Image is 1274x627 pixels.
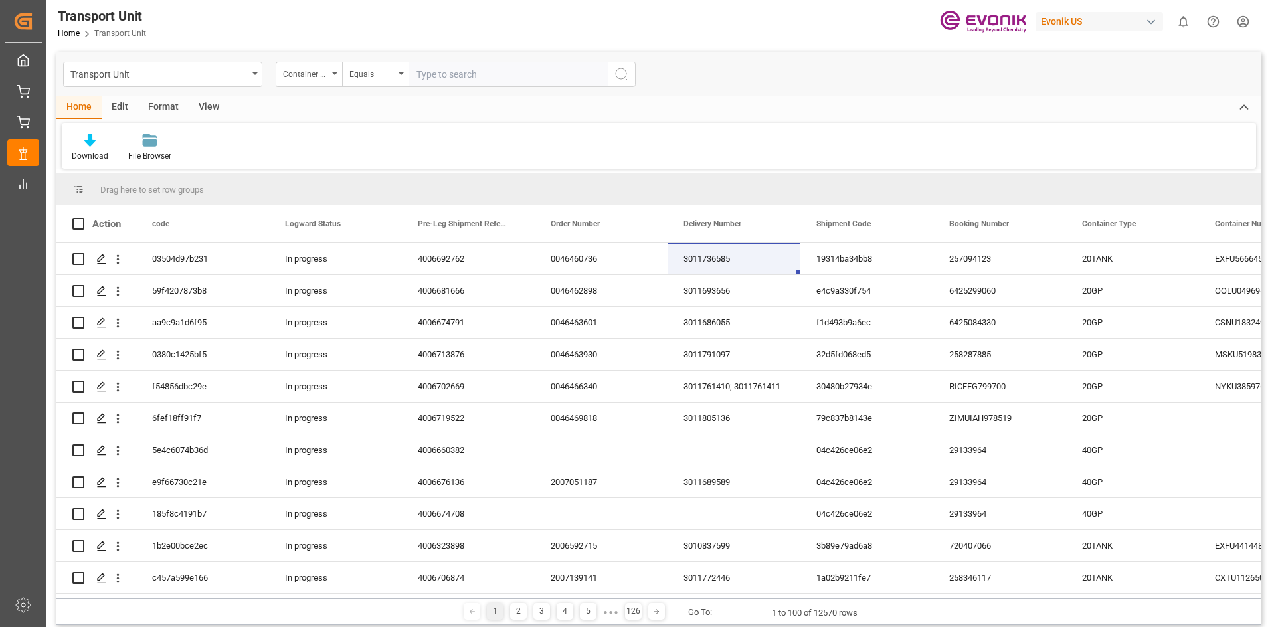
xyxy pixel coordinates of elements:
div: Press SPACE to select this row. [56,562,136,594]
div: 6425084330 [933,307,1066,338]
div: 5e4c6074b36d [136,434,269,466]
div: 4006674791 [402,307,535,338]
div: 04c426ce06e2 [800,466,933,497]
div: Press SPACE to select this row. [56,434,136,466]
div: Action [92,218,121,230]
div: 1 to 100 of 12570 rows [772,606,858,620]
div: 3011689589 [668,466,800,497]
div: 4006660382 [402,434,535,466]
div: 4006323898 [402,530,535,561]
div: 4006702669 [402,371,535,402]
div: 3010837599 [668,530,800,561]
div: 2 [510,603,527,620]
span: Drag here to set row groups [100,185,204,195]
div: In progress [269,371,402,402]
div: View [189,96,229,119]
div: aa9c9a1d6f95 [136,307,269,338]
button: Evonik US [1036,9,1168,34]
div: 29133964 [933,498,1066,529]
div: f1d493b9a6ec [800,307,933,338]
div: In progress [269,434,402,466]
img: Evonik-brand-mark-Deep-Purple-RGB.jpeg_1700498283.jpeg [940,10,1026,33]
div: 40GP [1066,466,1199,497]
div: 3b89e79ad6a8 [800,530,933,561]
span: Logward Status [285,219,341,228]
div: f54856dbc29e [136,371,269,402]
div: File Browser [128,150,171,162]
div: 40GP [1066,434,1199,466]
div: 1 [487,603,503,620]
div: 40GP [1066,498,1199,529]
div: RICFFG799700 [933,371,1066,402]
div: 3011736585 [668,243,800,274]
div: 258346117 [933,562,1066,593]
div: 4006674708 [402,498,535,529]
div: Press SPACE to select this row. [56,530,136,562]
div: 04c426ce06e2 [800,498,933,529]
div: 258287885 [933,339,1066,370]
div: 0046469818 [535,403,668,434]
button: open menu [63,62,262,87]
div: 29133964 [933,466,1066,497]
span: code [152,219,169,228]
div: 20TANK [1066,243,1199,274]
div: 0046463930 [535,339,668,370]
span: Container Type [1082,219,1136,228]
div: 79c837b8143e [800,403,933,434]
div: 0046463601 [535,307,668,338]
div: 20GP [1066,275,1199,306]
div: In progress [269,498,402,529]
div: 6425299060 [933,275,1066,306]
button: show 0 new notifications [1168,7,1198,37]
div: 6fef18ff91f7 [136,403,269,434]
button: open menu [276,62,342,87]
div: Home [56,96,102,119]
div: Download [72,150,108,162]
div: 59f4207873b8 [136,275,269,306]
div: 20GP [1066,339,1199,370]
div: 20TANK [1066,530,1199,561]
div: 4006681666 [402,275,535,306]
div: In progress [269,339,402,370]
div: 0046460736 [535,243,668,274]
div: 2007139141 [535,562,668,593]
div: 3 [533,603,550,620]
div: 04c426ce06e2 [800,434,933,466]
div: 20GP [1066,403,1199,434]
div: 4006713876 [402,339,535,370]
button: open menu [342,62,409,87]
div: e9f66730c21e [136,466,269,497]
div: Edit [102,96,138,119]
div: 3011686055 [668,307,800,338]
span: Pre-Leg Shipment Reference Evonik [418,219,507,228]
div: Press SPACE to select this row. [56,403,136,434]
div: ZIMUIAH978519 [933,403,1066,434]
div: Go To: [688,606,712,619]
div: In progress [269,466,402,497]
div: Evonik US [1036,12,1163,31]
div: 2007051187 [535,466,668,497]
span: Booking Number [949,219,1009,228]
div: 5 [580,603,596,620]
div: 3011761410; 3011761411 [668,371,800,402]
div: 20GP [1066,307,1199,338]
div: 0046466340 [535,371,668,402]
div: Press SPACE to select this row. [56,275,136,307]
div: In progress [269,275,402,306]
div: 0046462898 [535,275,668,306]
div: Press SPACE to select this row. [56,466,136,498]
div: In progress [269,243,402,274]
div: 4006676136 [402,466,535,497]
div: 720407066 [933,530,1066,561]
div: Format [138,96,189,119]
div: 4006719522 [402,403,535,434]
div: 20TANK [1066,562,1199,593]
div: In progress [269,530,402,561]
div: 2006592715 [535,530,668,561]
div: e4c9a330f754 [800,275,933,306]
div: 19314ba34bb8 [800,243,933,274]
div: 257094123 [933,243,1066,274]
div: 30480b27934e [800,371,933,402]
div: Transport Unit [70,65,248,82]
div: 0380c1425bf5 [136,339,269,370]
